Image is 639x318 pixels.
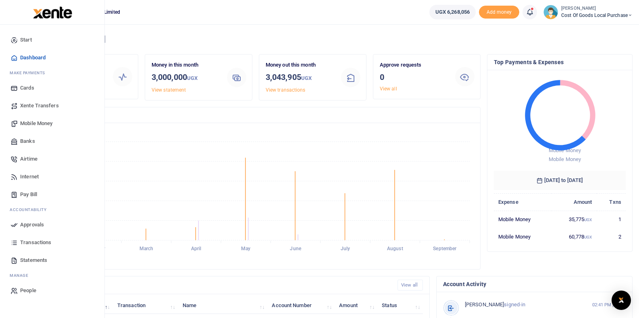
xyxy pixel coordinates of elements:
span: Pay Bill [20,190,37,199]
a: Mobile Money [6,115,98,132]
span: Cards [20,84,34,92]
th: Name: activate to sort column ascending [178,297,268,314]
tspan: April [191,246,202,252]
td: Mobile Money [494,228,552,245]
p: Approve requests [380,61,449,69]
a: Dashboard [6,49,98,67]
div: Open Intercom Messenger [612,291,631,310]
span: Cost of Goods Local Purchase [561,12,633,19]
th: Account Number: activate to sort column ascending [267,297,335,314]
span: anage [14,272,29,278]
a: View all [398,280,423,291]
tspan: September [433,246,457,252]
a: Xente Transfers [6,97,98,115]
li: M [6,67,98,79]
small: UGX [301,75,312,81]
h4: Recent Transactions [37,281,391,290]
a: Airtime [6,150,98,168]
span: Add money [479,6,519,19]
th: Expense [494,193,552,211]
tspan: July [341,246,350,252]
span: Banks [20,137,35,145]
a: logo-small logo-large logo-large [32,9,72,15]
a: View transactions [266,87,306,93]
h6: [DATE] to [DATE] [494,171,626,190]
span: Dashboard [20,54,46,62]
span: Xente Transfers [20,102,59,110]
h3: 0 [380,71,449,83]
tspan: May [241,246,250,252]
a: Cards [6,79,98,97]
a: Statements [6,251,98,269]
a: Banks [6,132,98,150]
h3: 3,043,905 [266,71,335,84]
p: signed-in [465,301,585,309]
a: People [6,282,98,299]
span: Transactions [20,238,51,247]
span: People [20,287,36,295]
tspan: March [139,246,154,252]
a: Internet [6,168,98,186]
li: M [6,269,98,282]
h3: 3,000,000 [152,71,221,84]
p: Money in this month [152,61,221,69]
img: profile-user [543,5,558,19]
a: Start [6,31,98,49]
span: Mobile Money [549,147,581,153]
img: logo-large [33,6,72,19]
span: countability [16,207,46,213]
span: ake Payments [14,70,45,76]
a: profile-user [PERSON_NAME] Cost of Goods Local Purchase [543,5,633,19]
th: Status: activate to sort column ascending [377,297,423,314]
a: Pay Bill [6,186,98,203]
tspan: January [88,246,106,252]
p: Money out this month [266,61,335,69]
a: Approvals [6,216,98,234]
span: Start [20,36,32,44]
h4: Transactions Overview [37,111,474,119]
a: Transactions [6,234,98,251]
span: Statements [20,256,47,264]
small: UGX [584,218,592,222]
th: Txns [597,193,626,211]
tspan: June [290,246,301,252]
span: [PERSON_NAME] [465,301,504,308]
a: View statement [152,87,186,93]
li: Ac [6,203,98,216]
h4: Top Payments & Expenses [494,58,626,67]
span: Approvals [20,221,44,229]
th: Amount [552,193,597,211]
td: 60,778 [552,228,597,245]
li: Toup your wallet [479,6,519,19]
span: Airtime [20,155,37,163]
span: UGX 6,268,056 [435,8,470,16]
td: 2 [597,228,626,245]
th: Transaction: activate to sort column ascending [113,297,178,314]
li: Wallet ballance [426,5,479,19]
td: 35,775 [552,211,597,228]
span: Mobile Money [549,156,581,162]
a: UGX 6,268,056 [429,5,476,19]
a: Add money [479,8,519,15]
small: 02:41 PM [DATE] [592,301,626,308]
td: Mobile Money [494,211,552,228]
h4: Account Activity [443,280,626,289]
small: UGX [584,235,592,239]
h4: Hello [PERSON_NAME] [31,35,633,44]
tspan: August [387,246,403,252]
small: UGX [187,75,198,81]
span: Mobile Money [20,119,52,128]
small: [PERSON_NAME] [561,5,633,12]
span: Internet [20,173,39,181]
th: Amount: activate to sort column ascending [335,297,377,314]
td: 1 [597,211,626,228]
a: View all [380,86,397,92]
